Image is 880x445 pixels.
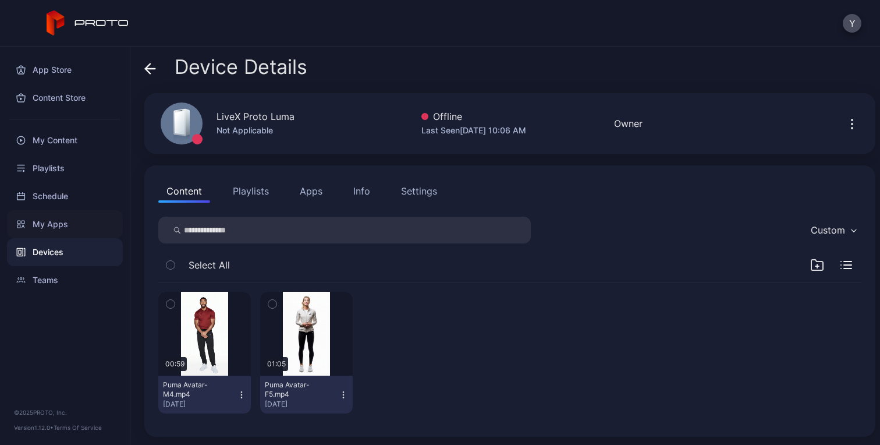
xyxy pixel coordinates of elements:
a: Content Store [7,84,123,112]
div: Puma Avatar-F5.mp4 [265,380,329,399]
a: Playlists [7,154,123,182]
span: Version 1.12.0 • [14,424,54,431]
button: Apps [292,179,331,203]
div: Settings [401,184,437,198]
span: Device Details [175,56,307,78]
a: Teams [7,266,123,294]
div: [DATE] [265,400,339,409]
div: Not Applicable [217,123,294,137]
a: Devices [7,238,123,266]
button: Settings [393,179,445,203]
button: Content [158,179,210,203]
button: Playlists [225,179,277,203]
button: Puma Avatar-F5.mp4[DATE] [260,376,353,414]
a: Schedule [7,182,123,210]
a: My Apps [7,210,123,238]
a: My Content [7,126,123,154]
button: Info [345,179,378,203]
div: Owner [614,116,643,130]
button: Puma Avatar-M4.mp4[DATE] [158,376,251,414]
div: LiveX Proto Luma [217,110,294,123]
a: App Store [7,56,123,84]
div: © 2025 PROTO, Inc. [14,408,116,417]
span: Select All [189,258,230,272]
div: Custom [811,224,845,236]
button: Custom [805,217,861,243]
div: Puma Avatar-M4.mp4 [163,380,227,399]
div: Info [353,184,370,198]
div: Offline [421,110,526,123]
button: Y [843,14,861,33]
div: [DATE] [163,400,237,409]
div: Last Seen [DATE] 10:06 AM [421,123,526,137]
a: Terms Of Service [54,424,102,431]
